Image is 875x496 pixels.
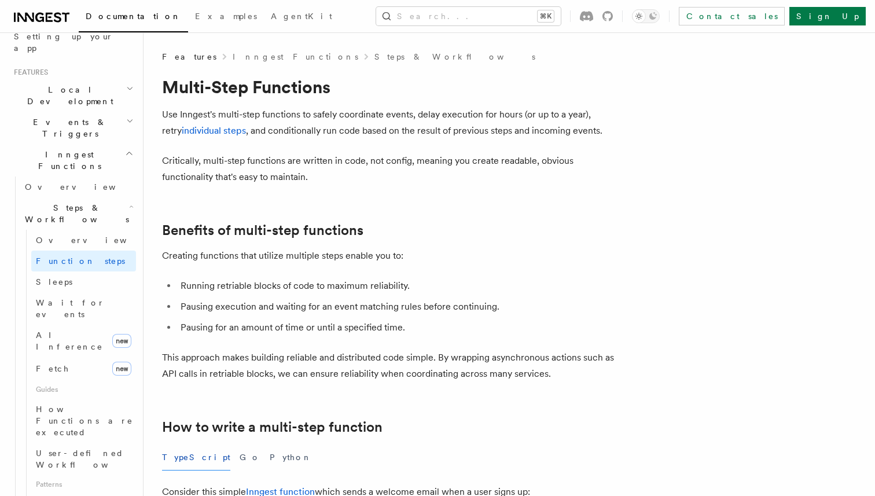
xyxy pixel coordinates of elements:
[162,76,625,97] h1: Multi-Step Functions
[36,364,69,373] span: Fetch
[182,125,246,136] a: individual steps
[374,51,535,63] a: Steps & Workflows
[177,278,625,294] li: Running retriable blocks of code to maximum reliability.
[20,177,136,197] a: Overview
[162,444,230,471] button: TypeScript
[9,149,125,172] span: Inngest Functions
[162,153,625,185] p: Critically, multi-step functions are written in code, not config, meaning you create readable, ob...
[162,51,216,63] span: Features
[188,3,264,31] a: Examples
[36,277,72,286] span: Sleeps
[31,325,136,357] a: AI Inferencenew
[31,357,136,380] a: Fetchnew
[31,251,136,271] a: Function steps
[9,84,126,107] span: Local Development
[31,475,136,494] span: Patterns
[31,271,136,292] a: Sleeps
[112,334,131,348] span: new
[177,299,625,315] li: Pausing execution and waiting for an event matching rules before continuing.
[20,202,129,225] span: Steps & Workflows
[36,236,155,245] span: Overview
[86,12,181,21] span: Documentation
[20,197,136,230] button: Steps & Workflows
[31,443,136,475] a: User-defined Workflows
[36,405,133,437] span: How Functions are executed
[9,144,136,177] button: Inngest Functions
[789,7,866,25] a: Sign Up
[25,182,144,192] span: Overview
[376,7,561,25] button: Search...⌘K
[9,26,136,58] a: Setting up your app
[36,298,105,319] span: Wait for events
[177,319,625,336] li: Pausing for an amount of time or until a specified time.
[240,444,260,471] button: Go
[36,330,103,351] span: AI Inference
[162,350,625,382] p: This approach makes building reliable and distributed code simple. By wrapping asynchronous actio...
[9,116,126,139] span: Events & Triggers
[31,230,136,251] a: Overview
[36,449,140,469] span: User-defined Workflows
[112,362,131,376] span: new
[270,444,312,471] button: Python
[162,106,625,139] p: Use Inngest's multi-step functions to safely coordinate events, delay execution for hours (or up ...
[233,51,358,63] a: Inngest Functions
[162,222,363,238] a: Benefits of multi-step functions
[271,12,332,21] span: AgentKit
[679,7,785,25] a: Contact sales
[162,419,383,435] a: How to write a multi-step function
[36,256,125,266] span: Function steps
[31,380,136,399] span: Guides
[195,12,257,21] span: Examples
[264,3,339,31] a: AgentKit
[31,292,136,325] a: Wait for events
[538,10,554,22] kbd: ⌘K
[9,112,136,144] button: Events & Triggers
[632,9,660,23] button: Toggle dark mode
[9,68,48,77] span: Features
[162,248,625,264] p: Creating functions that utilize multiple steps enable you to:
[31,399,136,443] a: How Functions are executed
[79,3,188,32] a: Documentation
[9,79,136,112] button: Local Development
